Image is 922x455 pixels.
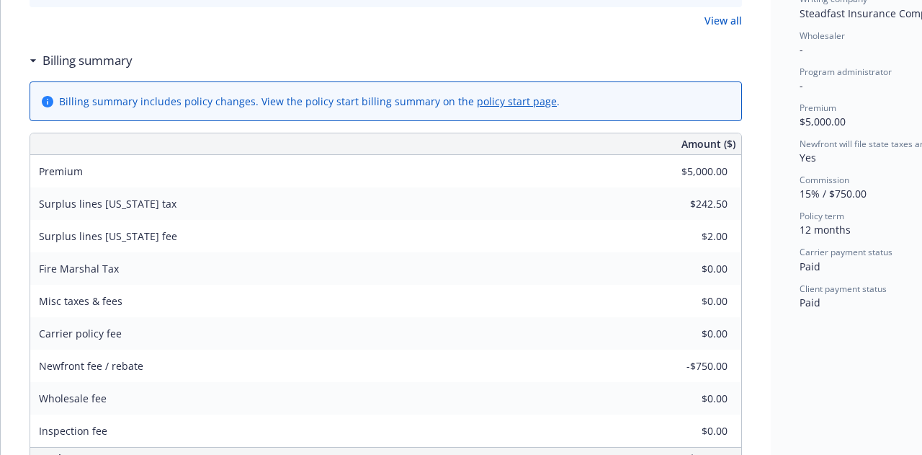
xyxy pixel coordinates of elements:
span: Yes [800,151,816,164]
span: 12 months [800,223,851,237]
span: $5,000.00 [800,115,846,128]
span: Amount ($) [681,136,735,151]
span: Premium [800,102,836,114]
input: 0.00 [643,323,736,345]
input: 0.00 [643,420,736,442]
span: Paid [800,296,820,309]
input: 0.00 [643,355,736,377]
span: - [800,43,803,56]
input: 0.00 [643,388,736,410]
span: Wholesale fee [39,392,107,405]
input: 0.00 [643,226,736,247]
span: - [800,79,803,92]
span: Newfront fee / rebate [39,359,143,373]
span: Client payment status [800,283,887,295]
input: 0.00 [643,161,736,182]
span: Inspection fee [39,424,107,438]
span: Fire Marshal Tax [39,262,119,275]
span: Program administrator [800,66,892,78]
input: 0.00 [643,291,736,312]
div: Billing summary [30,51,133,70]
a: policy start page [477,94,557,108]
span: Misc taxes & fees [39,294,122,308]
span: 15% / $750.00 [800,187,867,200]
input: 0.00 [643,258,736,280]
a: View all [704,13,742,28]
span: Premium [39,164,83,178]
span: Commission [800,174,849,186]
span: Surplus lines [US_STATE] fee [39,229,177,243]
h3: Billing summary [42,51,133,70]
span: Wholesaler [800,30,845,42]
span: Policy term [800,210,844,222]
span: Paid [800,260,820,273]
span: Carrier policy fee [39,327,122,340]
input: 0.00 [643,193,736,215]
div: Billing summary includes policy changes. View the policy start billing summary on the . [59,94,560,109]
span: Surplus lines [US_STATE] tax [39,197,176,211]
span: Carrier payment status [800,246,892,258]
